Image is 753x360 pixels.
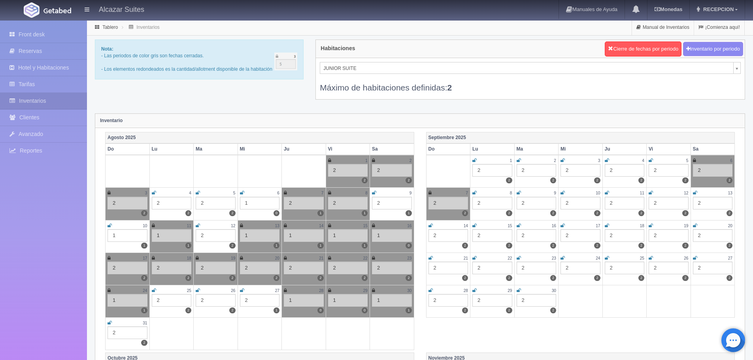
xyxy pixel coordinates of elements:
[693,164,733,177] div: 2
[730,158,732,163] small: 6
[550,210,556,216] label: 2
[464,288,468,293] small: 28
[317,275,323,281] label: 2
[231,224,235,228] small: 12
[517,229,557,242] div: 2
[649,164,689,177] div: 2
[693,229,733,242] div: 2
[187,256,191,260] small: 18
[370,143,414,155] th: Sa
[185,307,191,313] label: 2
[510,158,512,163] small: 1
[372,164,412,177] div: 2
[728,256,732,260] small: 27
[100,118,123,123] strong: Inventario
[407,288,411,293] small: 30
[514,143,559,155] th: Ma
[152,197,192,209] div: 2
[640,224,644,228] small: 18
[727,275,732,281] label: 2
[462,243,468,249] label: 2
[149,143,194,155] th: Lu
[185,210,191,216] label: 2
[727,210,732,216] label: 2
[229,243,235,249] label: 2
[196,262,236,274] div: 2
[328,229,368,242] div: 1
[640,191,644,195] small: 11
[561,197,600,209] div: 2
[406,307,411,313] label: 1
[284,229,324,242] div: 1
[683,42,743,57] button: Inventario por periodo
[506,243,512,249] label: 2
[187,224,191,228] small: 11
[407,224,411,228] small: 16
[642,158,644,163] small: 4
[152,294,192,307] div: 2
[632,20,694,35] a: Manual de Inventarios
[185,243,191,249] label: 1
[108,326,147,339] div: 2
[406,177,411,183] label: 2
[594,275,600,281] label: 2
[686,158,689,163] small: 5
[462,275,468,281] label: 2
[317,210,323,216] label: 1
[321,191,324,195] small: 7
[277,191,279,195] small: 6
[594,210,600,216] label: 2
[231,256,235,260] small: 19
[328,197,368,209] div: 2
[229,275,235,281] label: 2
[638,210,644,216] label: 2
[189,191,191,195] small: 4
[275,288,279,293] small: 27
[428,197,468,209] div: 2
[638,243,644,249] label: 2
[231,288,235,293] small: 26
[472,197,512,209] div: 2
[464,224,468,228] small: 14
[506,177,512,183] label: 2
[323,62,730,74] span: JUNIOR SUITE
[328,294,368,307] div: 1
[508,288,512,293] small: 29
[141,275,147,281] label: 2
[99,4,144,14] h4: Alcazar Suites
[517,197,557,209] div: 2
[108,294,147,307] div: 1
[362,177,368,183] label: 2
[517,262,557,274] div: 2
[141,210,147,216] label: 2
[274,243,279,249] label: 1
[363,288,368,293] small: 29
[466,191,468,195] small: 7
[145,191,147,195] small: 3
[240,229,280,242] div: 1
[372,229,412,242] div: 1
[594,177,600,183] label: 2
[447,83,452,92] b: 2
[372,294,412,307] div: 1
[233,191,236,195] small: 5
[274,53,298,70] img: cutoff.png
[328,262,368,274] div: 2
[238,143,282,155] th: Mi
[693,262,733,274] div: 2
[372,262,412,274] div: 2
[317,243,323,249] label: 1
[95,40,304,79] div: - Las periodos de color gris son fechas cerradas. - Los elementos redondeados es la cantidad/allo...
[682,210,688,216] label: 2
[274,307,279,313] label: 1
[552,288,556,293] small: 30
[605,197,645,209] div: 2
[372,197,412,209] div: 2
[596,256,600,260] small: 24
[506,210,512,216] label: 2
[605,262,645,274] div: 2
[550,243,556,249] label: 2
[152,229,192,242] div: 1
[284,262,324,274] div: 2
[196,294,236,307] div: 2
